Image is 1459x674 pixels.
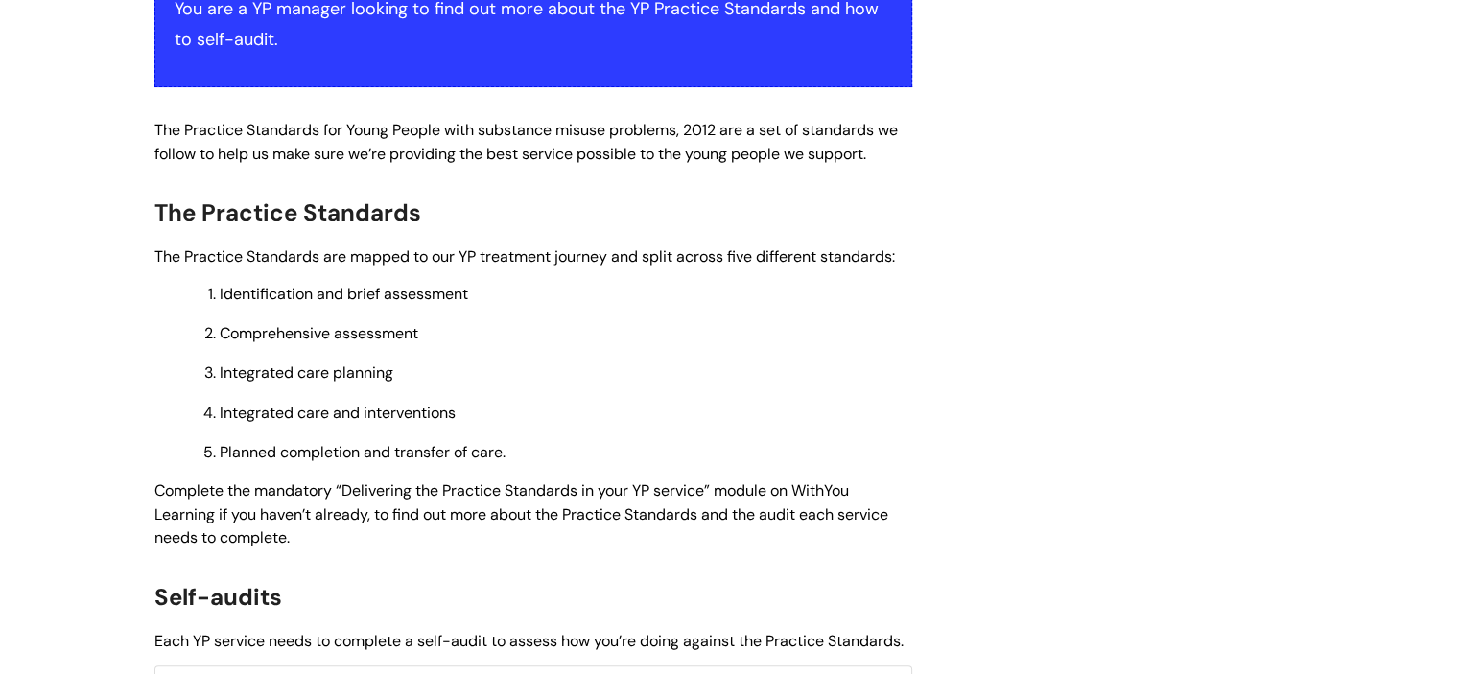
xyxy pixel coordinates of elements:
[220,403,456,423] span: Integrated care and interventions
[154,631,904,651] span: Each YP service needs to complete a self-audit to assess how you’re doing against the Practice St...
[154,120,898,164] span: The Practice Standards for Young People with substance misuse problems, 2012 are a set of standar...
[220,362,393,383] span: Integrated care planning
[220,442,506,462] span: Planned completion and transfer of care.
[154,246,895,267] span: The Practice Standards are mapped to our YP treatment journey and split across five different sta...
[220,284,468,304] span: Identification and brief assessment
[154,198,421,227] span: The Practice Standards
[220,323,418,343] span: Comprehensive assessment
[154,582,282,612] span: Self-audits
[154,480,888,548] span: Complete the mandatory “Delivering the Practice Standards in your YP service” module on WithYou L...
